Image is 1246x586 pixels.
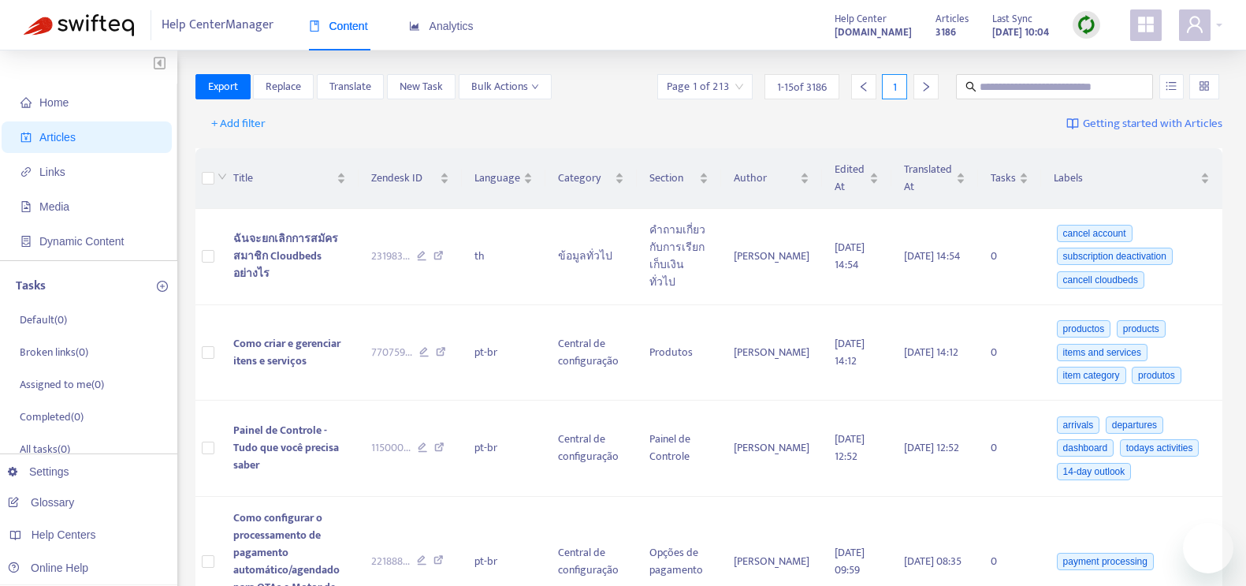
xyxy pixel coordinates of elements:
span: [DATE] 14:54 [835,238,865,274]
img: image-link [1066,118,1079,130]
th: Section [637,148,721,209]
span: Articles [39,131,76,144]
span: [DATE] 12:52 [904,439,959,457]
span: Articles [935,10,969,28]
td: ข้อมูลทั่วไป [545,209,636,305]
button: New Task [387,74,456,99]
span: Getting started with Articles [1083,115,1222,133]
td: Painel de Controle [637,401,721,497]
span: 770759 ... [371,344,412,361]
p: Assigned to me ( 0 ) [20,376,104,393]
span: Language [474,170,520,187]
span: Translate [329,78,371,95]
strong: [DOMAIN_NAME] [835,24,912,41]
span: ฉันจะยกเลิกการสมัครสมาชิก Cloudbeds อย่างไร [233,230,338,282]
span: link [20,166,32,177]
button: Translate [317,74,384,99]
td: Central de configuração [545,305,636,401]
span: Translated At [904,161,953,196]
span: [DATE] 09:59 [835,543,865,579]
th: Category [545,148,636,209]
p: Broken links ( 0 ) [20,344,88,360]
span: Help Center Manager [162,10,273,40]
span: file-image [20,201,32,212]
span: 14-day outlook [1057,463,1132,480]
span: Bulk Actions [471,78,539,95]
button: Replace [253,74,314,99]
td: th [462,209,545,305]
p: Tasks [16,277,46,296]
span: Section [649,170,696,187]
span: Tasks [991,170,1016,187]
span: 1 - 15 of 3186 [777,79,827,95]
td: Central de configuração [545,401,636,497]
a: [DOMAIN_NAME] [835,23,912,41]
span: subscription deactivation [1057,248,1173,265]
span: Content [309,20,368,32]
a: Glossary [8,496,74,509]
td: pt-br [462,401,545,497]
th: Edited At [822,148,891,209]
td: [PERSON_NAME] [721,209,823,305]
button: + Add filter [199,111,277,136]
a: Getting started with Articles [1066,111,1222,136]
span: [DATE] 14:12 [835,334,865,370]
span: departures [1106,416,1163,434]
span: down [531,83,539,91]
th: Translated At [891,148,978,209]
span: Analytics [409,20,474,32]
span: Replace [266,78,301,95]
th: Language [462,148,545,209]
td: 0 [978,305,1041,401]
span: down [218,172,227,181]
span: home [20,97,32,108]
button: unordered-list [1159,74,1184,99]
span: productos [1057,320,1111,338]
th: Author [721,148,823,209]
span: cancell cloudbeds [1057,271,1144,289]
th: Tasks [978,148,1041,209]
span: left [858,81,869,92]
p: All tasks ( 0 ) [20,441,70,457]
span: [DATE] 14:54 [904,247,961,265]
p: Completed ( 0 ) [20,409,84,425]
strong: [DATE] 10:04 [992,24,1049,41]
span: Media [39,200,69,213]
strong: 3186 [935,24,956,41]
span: dashboard [1057,439,1114,457]
span: products [1117,320,1166,338]
td: 0 [978,209,1041,305]
span: Help Centers [32,528,96,541]
th: Labels [1041,148,1222,209]
td: 0 [978,401,1041,497]
span: New Task [400,78,443,95]
th: Title [221,148,359,209]
span: item category [1057,367,1126,384]
span: unordered-list [1166,80,1177,91]
span: cancel account [1057,225,1133,242]
span: Como criar e gerenciar itens e serviços [233,334,340,370]
span: produtos [1132,367,1181,384]
span: account-book [20,132,32,143]
td: pt-br [462,305,545,401]
div: 1 [882,74,907,99]
span: items and services [1057,344,1147,361]
span: Help Center [835,10,887,28]
span: Edited At [835,161,866,196]
span: [DATE] 12:52 [835,430,865,465]
span: Home [39,96,69,109]
span: + Add filter [211,114,266,133]
span: Author [734,170,798,187]
span: right [921,81,932,92]
td: [PERSON_NAME] [721,305,823,401]
th: Zendesk ID [359,148,463,209]
span: book [309,21,320,32]
span: Painel de Controle - Tudo que você precisa saber [233,421,339,474]
span: 221888 ... [371,553,410,570]
td: คำถามเกี่ยวกับการเรียกเก็บเงินทั่วไป [637,209,721,305]
button: Export [195,74,251,99]
span: Labels [1054,170,1197,187]
iframe: Button to launch messaging window [1183,523,1233,573]
span: Dynamic Content [39,235,124,248]
a: Settings [8,465,69,478]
